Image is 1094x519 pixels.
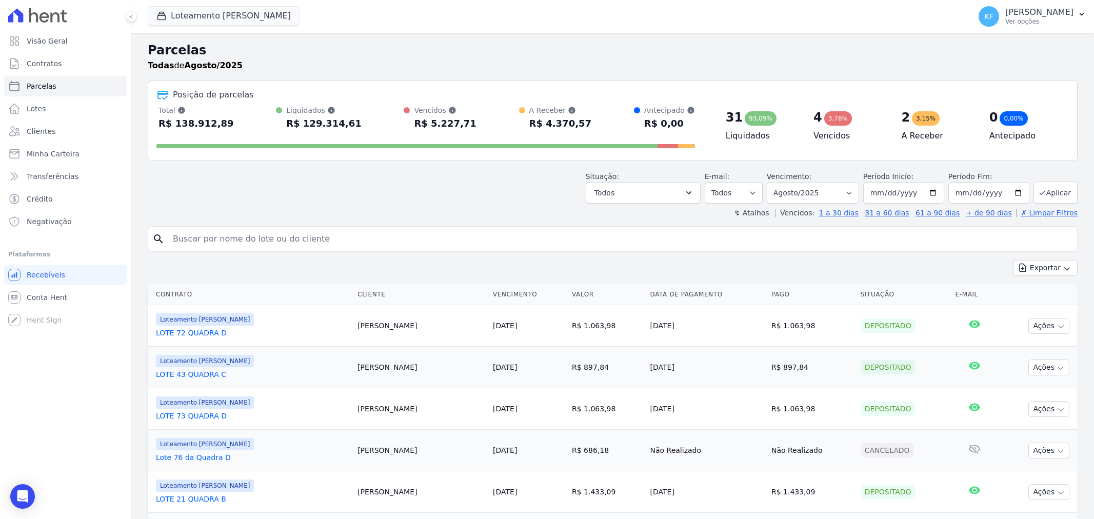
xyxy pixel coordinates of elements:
a: [DATE] [493,405,517,413]
div: 31 [726,109,743,126]
td: [PERSON_NAME] [353,471,489,513]
div: Antecipado [644,105,695,115]
td: Não Realizado [767,430,857,471]
a: [DATE] [493,446,517,454]
th: Contrato [148,284,353,305]
button: Ações [1028,360,1069,375]
td: R$ 1.433,09 [568,471,646,513]
span: Loteamento [PERSON_NAME] [156,396,254,409]
div: 3,15% [912,111,940,126]
div: 93,09% [745,111,777,126]
span: Loteamento [PERSON_NAME] [156,313,254,326]
td: [PERSON_NAME] [353,430,489,471]
div: Vencidos [414,105,476,115]
a: + de 90 dias [966,209,1012,217]
span: Contratos [27,58,62,69]
th: Valor [568,284,646,305]
div: Liquidados [286,105,362,115]
td: [DATE] [646,347,767,388]
td: Não Realizado [646,430,767,471]
strong: Agosto/2025 [185,61,243,70]
button: Ações [1028,401,1069,417]
th: Data de Pagamento [646,284,767,305]
td: R$ 1.063,98 [767,305,857,347]
td: R$ 1.063,98 [568,305,646,347]
strong: Todas [148,61,174,70]
div: Total [158,105,234,115]
a: Lote 76 da Quadra D [156,452,349,463]
span: Loteamento [PERSON_NAME] [156,438,254,450]
a: 1 a 30 dias [819,209,859,217]
button: Aplicar [1033,182,1078,204]
span: Clientes [27,126,55,136]
a: LOTE 43 QUADRA C [156,369,349,380]
div: 4 [813,109,822,126]
div: R$ 4.370,57 [529,115,591,132]
label: Período Inicío: [863,172,913,181]
a: Minha Carteira [4,144,127,164]
button: Exportar [1013,260,1078,276]
td: [PERSON_NAME] [353,388,489,430]
div: Depositado [861,318,916,333]
button: Loteamento [PERSON_NAME] [148,6,300,26]
button: KF [PERSON_NAME] Ver opções [970,2,1094,31]
label: Vencimento: [767,172,811,181]
div: 0 [989,109,998,126]
td: R$ 897,84 [568,347,646,388]
div: R$ 138.912,89 [158,115,234,132]
i: search [152,233,165,245]
h4: Liquidados [726,130,797,142]
label: Vencidos: [775,209,814,217]
td: [DATE] [646,388,767,430]
a: [DATE] [493,488,517,496]
td: R$ 897,84 [767,347,857,388]
a: Negativação [4,211,127,232]
a: Recebíveis [4,265,127,285]
h4: Vencidos [813,130,885,142]
span: Transferências [27,171,78,182]
div: A Receber [529,105,591,115]
h2: Parcelas [148,41,1078,59]
th: Pago [767,284,857,305]
label: Período Fim: [948,171,1029,182]
div: Open Intercom Messenger [10,484,35,509]
a: ✗ Limpar Filtros [1016,209,1078,217]
span: Negativação [27,216,72,227]
span: Crédito [27,194,53,204]
p: [PERSON_NAME] [1005,7,1073,17]
div: Cancelado [861,443,914,457]
label: E-mail: [705,172,730,181]
button: Ações [1028,484,1069,500]
div: R$ 5.227,71 [414,115,476,132]
a: Visão Geral [4,31,127,51]
p: de [148,59,243,72]
span: Loteamento [PERSON_NAME] [156,480,254,492]
div: 3,76% [824,111,852,126]
span: Loteamento [PERSON_NAME] [156,355,254,367]
a: 31 a 60 dias [865,209,909,217]
a: Contratos [4,53,127,74]
a: Conta Hent [4,287,127,308]
th: Situação [857,284,951,305]
span: Visão Geral [27,36,68,46]
span: Todos [594,187,614,199]
div: Depositado [861,485,916,499]
td: [PERSON_NAME] [353,305,489,347]
input: Buscar por nome do lote ou do cliente [167,229,1073,249]
th: E-mail [951,284,998,305]
div: Depositado [861,402,916,416]
div: R$ 0,00 [644,115,695,132]
h4: Antecipado [989,130,1061,142]
span: KF [984,13,993,20]
a: Lotes [4,98,127,119]
a: Clientes [4,121,127,142]
span: Lotes [27,104,46,114]
button: Ações [1028,443,1069,458]
div: Plataformas [8,248,123,261]
div: Posição de parcelas [173,89,254,101]
button: Ações [1028,318,1069,334]
td: [DATE] [646,471,767,513]
a: LOTE 73 QUADRA D [156,411,349,421]
p: Ver opções [1005,17,1073,26]
span: Recebíveis [27,270,65,280]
